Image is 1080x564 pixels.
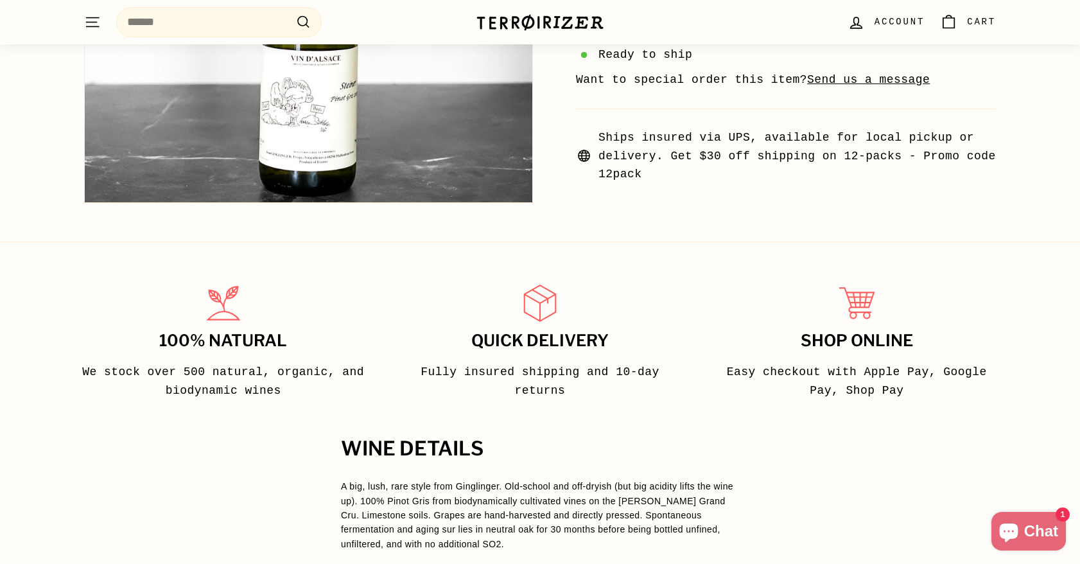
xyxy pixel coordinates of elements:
span: A big, lush, rare style from Ginglinger. Old-school and off-dryish (but big acidity lifts the win... [341,481,733,549]
p: Easy checkout with Apple Pay, Google Pay, Shop Pay [713,363,1001,400]
inbox-online-store-chat: Shopify online store chat [988,512,1070,554]
span: Ready to ship [598,46,692,64]
p: We stock over 500 natural, organic, and biodynamic wines [79,363,367,400]
h3: 100% Natural [79,332,367,350]
span: Cart [967,15,996,29]
p: Fully insured shipping and 10-day returns [396,363,684,400]
span: Account [875,15,925,29]
li: Want to special order this item? [576,71,996,89]
h3: Quick delivery [396,332,684,350]
h3: Shop Online [713,332,1001,350]
a: Account [840,3,932,41]
h2: WINE DETAILS [341,438,739,460]
a: Send us a message [807,73,930,86]
a: Cart [932,3,1004,41]
span: Ships insured via UPS, available for local pickup or delivery. Get $30 off shipping on 12-packs -... [598,128,996,184]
